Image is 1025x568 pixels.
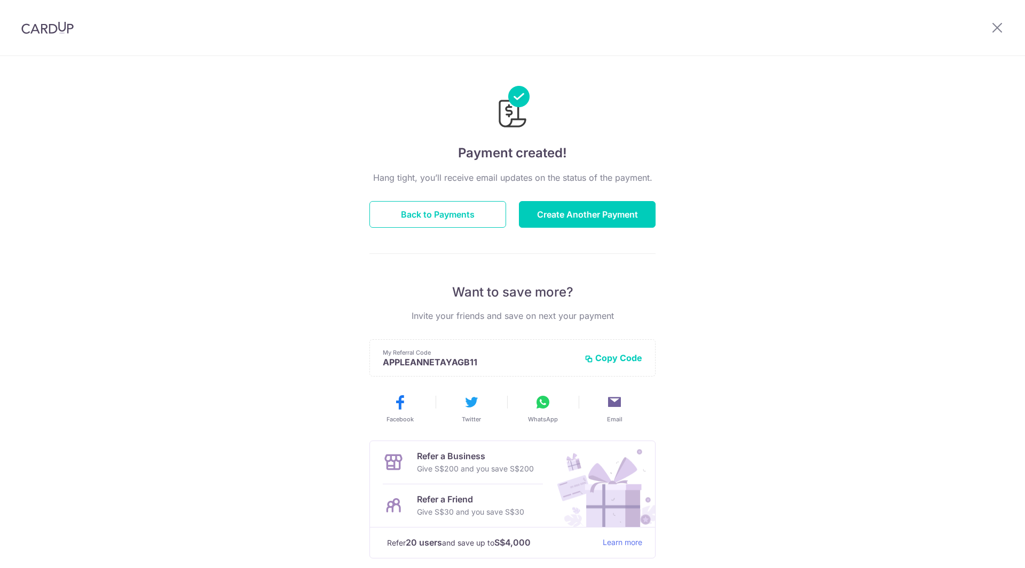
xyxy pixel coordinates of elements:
[607,415,622,423] span: Email
[417,493,524,506] p: Refer a Friend
[369,284,656,301] p: Want to save more?
[585,353,642,363] button: Copy Code
[387,536,594,549] p: Refer and save up to
[406,536,442,549] strong: 20 users
[417,450,534,462] p: Refer a Business
[417,462,534,475] p: Give S$200 and you save S$200
[440,394,503,423] button: Twitter
[369,309,656,322] p: Invite your friends and save on next your payment
[528,415,558,423] span: WhatsApp
[369,143,656,163] h4: Payment created!
[583,394,646,423] button: Email
[369,171,656,184] p: Hang tight, you’ll receive email updates on the status of the payment.
[383,357,576,367] p: APPLEANNETAYAGB11
[417,506,524,518] p: Give S$30 and you save S$30
[494,536,531,549] strong: S$4,000
[369,201,506,228] button: Back to Payments
[383,348,576,357] p: My Referral Code
[21,21,74,34] img: CardUp
[387,415,414,423] span: Facebook
[511,394,574,423] button: WhatsApp
[495,86,530,131] img: Payments
[519,201,656,228] button: Create Another Payment
[603,536,642,549] a: Learn more
[368,394,431,423] button: Facebook
[547,441,655,527] img: Refer
[957,536,1014,563] iframe: Opens a widget where you can find more information
[462,415,481,423] span: Twitter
